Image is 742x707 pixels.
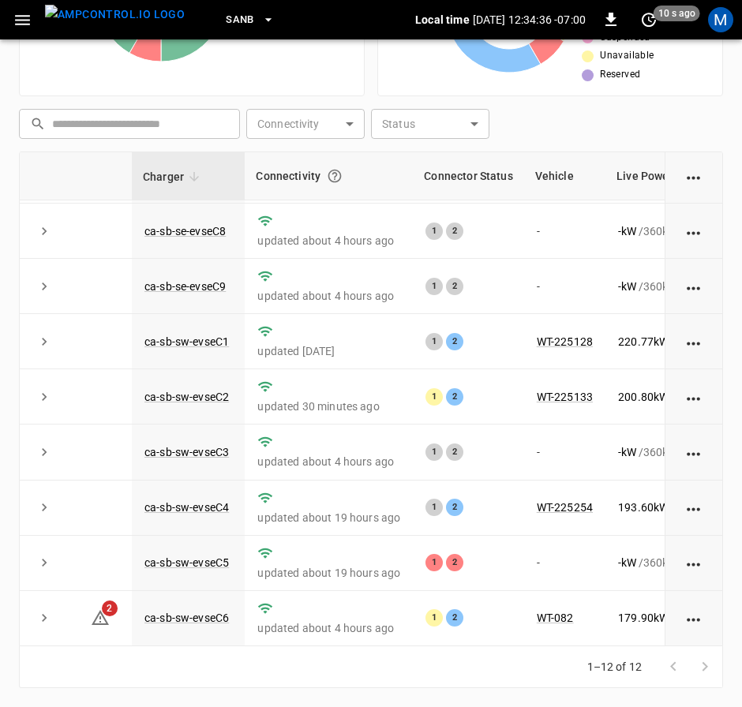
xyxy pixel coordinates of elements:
div: action cell options [684,168,704,184]
a: ca-sb-sw-evseC2 [144,391,229,403]
a: 2 [91,611,110,623]
div: 2 [446,499,463,516]
a: ca-sb-sw-evseC6 [144,612,229,624]
button: SanB [219,5,281,36]
td: - [524,259,605,314]
div: 1 [425,223,443,240]
div: action cell options [684,223,704,239]
p: updated about 19 hours ago [257,565,400,581]
div: / 360 kW [618,223,710,239]
div: / 360 kW [618,279,710,294]
a: WT-225128 [537,335,593,348]
a: ca-sb-sw-evseC1 [144,335,229,348]
th: Vehicle [524,152,605,200]
p: updated [DATE] [257,343,400,359]
p: - kW [618,444,636,460]
span: Unavailable [600,48,654,64]
div: profile-icon [708,7,733,32]
a: ca-sb-sw-evseC4 [144,501,229,514]
div: / 360 kW [618,555,710,570]
div: 2 [446,609,463,627]
div: 2 [446,278,463,295]
div: 1 [425,278,443,295]
p: 193.60 kW [618,499,669,515]
a: ca-sb-sw-evseC5 [144,556,229,569]
div: action cell options [684,444,704,460]
div: Connectivity [256,162,402,190]
td: - [524,425,605,480]
div: 1 [425,499,443,516]
img: ampcontrol.io logo [45,5,185,24]
button: expand row [32,275,56,298]
div: 2 [446,333,463,350]
div: action cell options [684,279,704,294]
a: WT-225254 [537,501,593,514]
button: Connection between the charger and our software. [320,162,349,190]
div: 1 [425,333,443,350]
button: expand row [32,330,56,353]
a: WT-225133 [537,391,593,403]
a: ca-sb-se-evseC9 [144,280,226,293]
p: updated about 4 hours ago [257,233,400,249]
div: action cell options [684,334,704,350]
button: expand row [32,440,56,464]
button: expand row [32,219,56,243]
p: - kW [618,279,636,294]
td: - [524,204,605,259]
div: 2 [446,223,463,240]
div: / 360 kW [618,334,710,350]
span: Charger [143,167,204,186]
button: expand row [32,606,56,630]
button: expand row [32,385,56,409]
div: / 360 kW [618,499,710,515]
a: ca-sb-se-evseC8 [144,225,226,238]
p: updated about 4 hours ago [257,620,400,636]
div: 2 [446,443,463,461]
div: action cell options [684,389,704,405]
button: expand row [32,551,56,574]
p: Local time [415,12,470,28]
div: action cell options [684,499,704,515]
div: / 360 kW [618,389,710,405]
p: 179.90 kW [618,610,669,626]
div: / 360 kW [618,444,710,460]
div: 1 [425,443,443,461]
p: updated about 19 hours ago [257,510,400,526]
button: expand row [32,496,56,519]
span: 10 s ago [654,6,700,21]
td: - [524,536,605,591]
div: action cell options [684,555,704,570]
span: Reserved [600,67,640,83]
th: Live Power [605,152,722,200]
div: 1 [425,554,443,571]
button: set refresh interval [636,7,661,32]
span: 2 [102,600,118,616]
p: - kW [618,223,636,239]
p: updated about 4 hours ago [257,288,400,304]
a: ca-sb-sw-evseC3 [144,446,229,458]
p: updated about 4 hours ago [257,454,400,469]
p: - kW [618,555,636,570]
div: / 360 kW [618,610,710,626]
p: updated 30 minutes ago [257,398,400,414]
div: 2 [446,388,463,406]
p: 200.80 kW [618,389,669,405]
div: 1 [425,609,443,627]
p: [DATE] 12:34:36 -07:00 [473,12,586,28]
span: SanB [226,11,254,29]
a: WT-082 [537,612,574,624]
div: action cell options [684,610,704,626]
th: Connector Status [413,152,523,200]
p: 1–12 of 12 [587,659,643,675]
div: 1 [425,388,443,406]
div: 2 [446,554,463,571]
p: 220.77 kW [618,334,669,350]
